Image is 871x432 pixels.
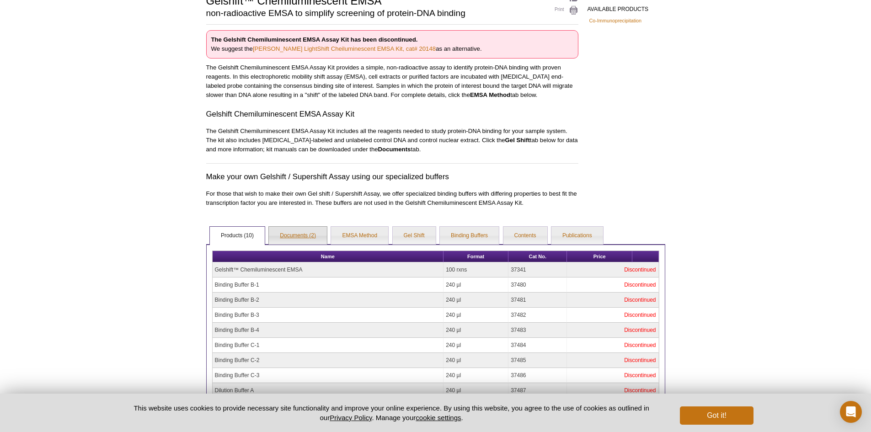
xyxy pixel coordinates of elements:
[551,227,603,245] a: Publications
[444,338,508,353] td: 240 µl
[508,308,567,323] td: 37482
[213,251,444,262] th: Name
[206,9,535,17] h2: non-radioactive EMSA to simplify screening of protein-DNA binding
[213,262,444,277] td: Gelshift™ Chemiluminescent EMSA
[444,353,508,368] td: 240 µl
[213,353,444,368] td: Binding Buffer C-2
[213,308,444,323] td: Binding Buffer B-3
[840,401,862,423] div: Open Intercom Messenger
[444,383,508,398] td: 240 µl
[567,368,658,383] td: Discontinued
[378,146,411,153] strong: Documents
[508,293,567,308] td: 37481
[206,63,578,100] p: The Gelshift Chemiluminescent EMSA Assay Kit provides a simple, non-radioactive assay to identify...
[444,308,508,323] td: 240 µl
[505,137,530,144] strong: Gel Shift
[444,262,508,277] td: 100 rxns
[508,338,567,353] td: 37484
[508,368,567,383] td: 37486
[213,338,444,353] td: Binding Buffer C-1
[567,383,658,398] td: Discontinued
[567,323,658,338] td: Discontinued
[253,45,436,52] a: [PERSON_NAME] LightShift Cheiluminescent EMSA Kit, cat# 20148
[444,277,508,293] td: 240 µl
[206,189,578,208] p: For those that wish to make their own Gel shift / Supershift Assay, we offer specialized binding ...
[211,36,418,43] strong: The Gelshift Chemiluminescent EMSA Assay Kit has been discontinued.
[567,277,658,293] td: Discontinued
[331,227,388,245] a: EMSA Method
[567,338,658,353] td: Discontinued
[213,293,444,308] td: Binding Buffer B-2
[210,227,265,245] a: Products (10)
[206,109,578,120] h3: Gelshift Chemiluminescent EMSA Assay Kit
[330,414,372,421] a: Privacy Policy
[213,277,444,293] td: Binding Buffer B-1
[213,323,444,338] td: Binding Buffer B-4
[508,323,567,338] td: 37483
[508,353,567,368] td: 37485
[544,5,578,16] a: Print
[440,227,499,245] a: Binding Buffers
[567,293,658,308] td: Discontinued
[444,368,508,383] td: 240 µl
[118,403,665,422] p: This website uses cookies to provide necessary site functionality and improve your online experie...
[589,16,642,25] a: Co-Immunoprecipitation
[508,383,567,398] td: 37487
[680,406,753,425] button: Got it!
[567,262,658,277] td: Discontinued
[508,277,567,293] td: 37480
[503,227,547,245] a: Contents
[206,30,578,59] p: We suggest the as an alternative.
[393,227,436,245] a: Gel Shift
[567,251,632,262] th: Price
[206,171,578,182] h3: Make your own Gelshift / Supershift Assay using our specialized buffers
[470,91,510,98] strong: EMSA Method
[416,414,461,421] button: cookie settings
[444,293,508,308] td: 240 µl
[444,251,508,262] th: Format
[444,323,508,338] td: 240 µl
[269,227,327,245] a: Documents (2)
[567,353,658,368] td: Discontinued
[508,262,567,277] td: 37341
[567,308,658,323] td: Discontinued
[213,383,444,398] td: Dilution Buffer A
[508,251,567,262] th: Cat No.
[213,368,444,383] td: Binding Buffer C-3
[206,127,578,154] p: The Gelshift Chemiluminescent EMSA Assay Kit includes all the reagents needed to study protein-DN...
